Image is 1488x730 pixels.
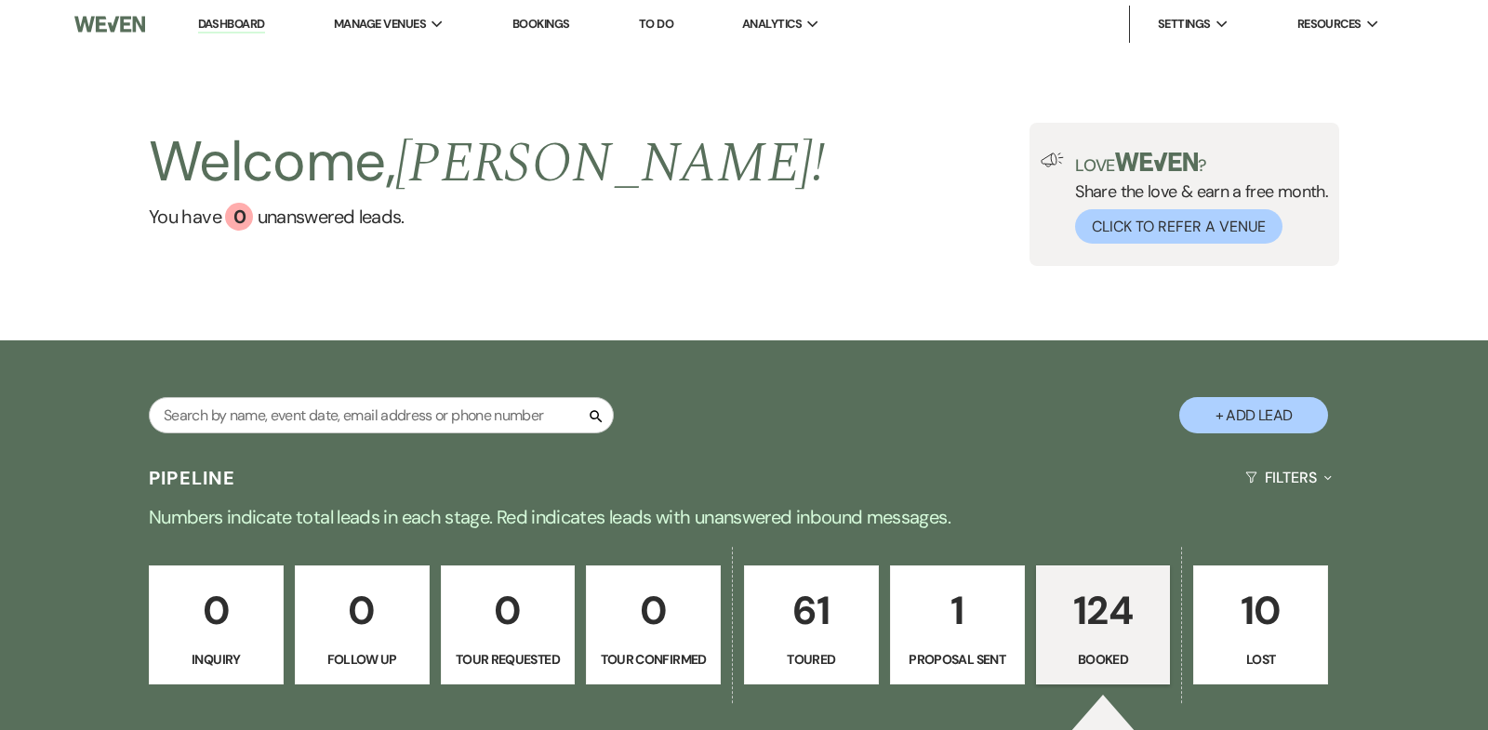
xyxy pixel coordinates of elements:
[756,649,867,670] p: Toured
[512,16,570,32] a: Bookings
[902,649,1013,670] p: Proposal Sent
[149,565,284,684] a: 0Inquiry
[395,121,825,206] span: [PERSON_NAME] !
[295,565,430,684] a: 0Follow Up
[441,565,576,684] a: 0Tour Requested
[1179,397,1328,433] button: + Add Lead
[1036,565,1171,684] a: 124Booked
[149,397,614,433] input: Search by name, event date, email address or phone number
[1115,153,1198,171] img: weven-logo-green.svg
[1205,579,1316,642] p: 10
[225,203,253,231] div: 0
[74,5,145,44] img: Weven Logo
[198,16,265,33] a: Dashboard
[598,649,709,670] p: Tour Confirmed
[161,579,272,642] p: 0
[598,579,709,642] p: 0
[890,565,1025,684] a: 1Proposal Sent
[1238,453,1339,502] button: Filters
[744,565,879,684] a: 61Toured
[1075,209,1282,244] button: Click to Refer a Venue
[1075,153,1328,174] p: Love ?
[334,15,426,33] span: Manage Venues
[1064,153,1328,244] div: Share the love & earn a free month.
[742,15,802,33] span: Analytics
[1193,565,1328,684] a: 10Lost
[149,123,825,203] h2: Welcome,
[1158,15,1211,33] span: Settings
[586,565,721,684] a: 0Tour Confirmed
[902,579,1013,642] p: 1
[149,203,825,231] a: You have 0 unanswered leads.
[74,502,1414,532] p: Numbers indicate total leads in each stage. Red indicates leads with unanswered inbound messages.
[453,579,564,642] p: 0
[1048,649,1159,670] p: Booked
[1041,153,1064,167] img: loud-speaker-illustration.svg
[161,649,272,670] p: Inquiry
[756,579,867,642] p: 61
[1205,649,1316,670] p: Lost
[1297,15,1362,33] span: Resources
[307,649,418,670] p: Follow Up
[639,16,673,32] a: To Do
[1048,579,1159,642] p: 124
[453,649,564,670] p: Tour Requested
[149,465,236,491] h3: Pipeline
[307,579,418,642] p: 0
